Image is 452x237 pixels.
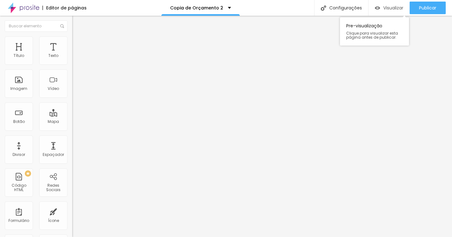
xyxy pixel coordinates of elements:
div: Texto [48,53,58,58]
div: Redes Sociais [41,183,66,192]
div: Mapa [48,119,59,124]
img: view-1.svg [375,5,380,11]
button: Visualizar [369,2,410,14]
div: Formulário [8,218,29,223]
div: Editor de páginas [42,6,87,10]
div: Ícone [48,218,59,223]
div: Vídeo [48,86,59,91]
p: Copia de Orçamento 2 [170,6,223,10]
input: Buscar elemento [5,20,67,32]
span: Publicar [419,5,436,10]
div: Título [13,53,24,58]
div: Imagem [10,86,27,91]
span: Visualizar [383,5,403,10]
div: Botão [13,119,25,124]
div: Divisor [13,152,25,157]
div: Pre-visualização [340,17,409,46]
span: Clique para visualizar esta página antes de publicar. [346,31,403,39]
img: Icone [321,5,326,11]
button: Publicar [410,2,446,14]
img: Icone [60,24,64,28]
div: Código HTML [6,183,31,192]
div: Espaçador [43,152,64,157]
